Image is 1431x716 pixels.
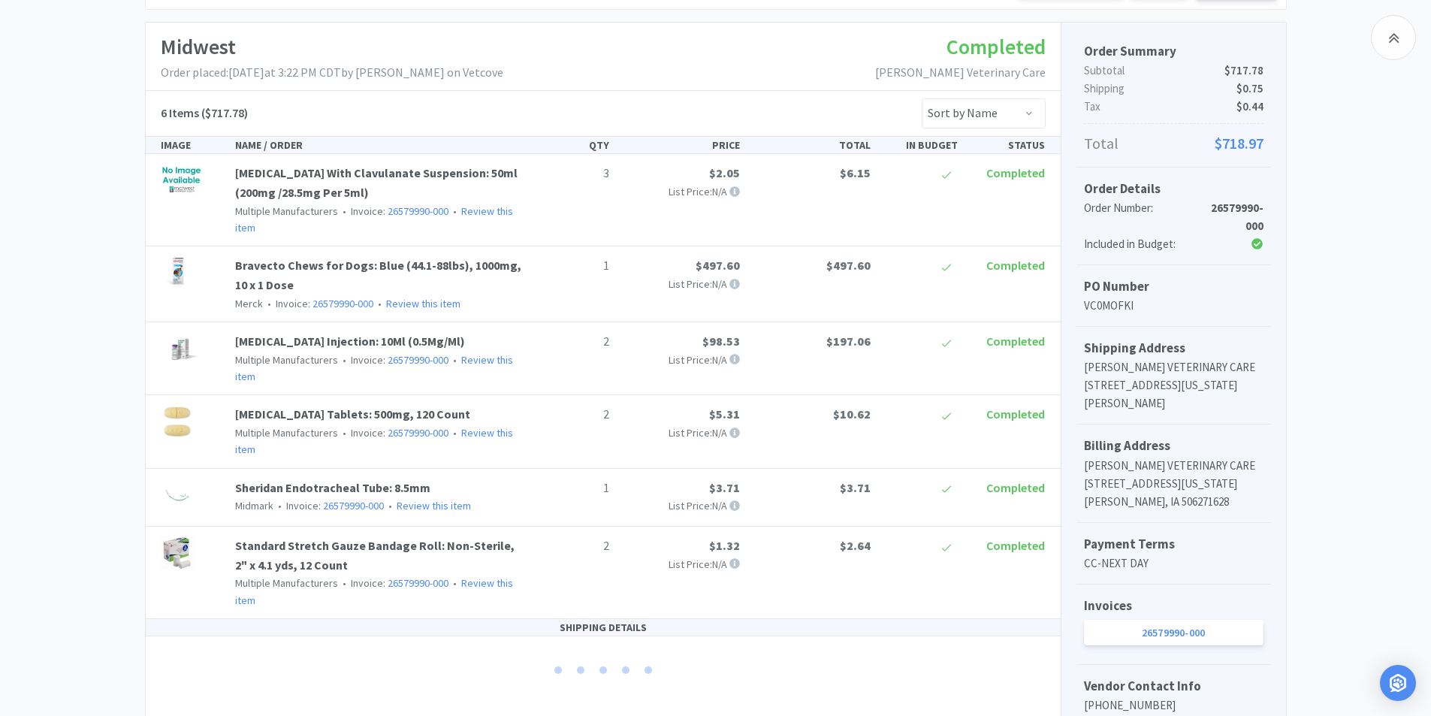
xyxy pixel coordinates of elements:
[1084,554,1263,572] p: CC-NEXT DAY
[621,424,740,441] p: List Price: N/A
[986,480,1045,495] span: Completed
[161,332,198,365] img: 9684560b347641668b161495a4463930_717350.jpeg
[235,576,338,590] span: Multiple Manufacturers
[840,165,871,180] span: $6.15
[1084,696,1263,714] p: [PHONE_NUMBER]
[161,164,204,197] img: d8786ac95508458ab6df31f169852244_120046.jpeg
[1084,62,1263,80] p: Subtotal
[1084,620,1263,645] a: 26579990-000
[451,576,459,590] span: •
[1236,98,1263,116] span: $0.44
[235,353,513,383] a: Review this item
[1211,201,1263,233] strong: 26579990-000
[276,499,284,512] span: •
[709,165,740,180] span: $2.05
[1084,493,1263,511] p: [PERSON_NAME], IA 506271628
[1084,596,1263,616] h5: Invoices
[161,479,194,512] img: f99391fd77f64350a879e801fefb9ec8_126099.jpeg
[709,538,740,553] span: $1.32
[534,536,609,556] p: 2
[1084,358,1263,412] p: [PERSON_NAME] VETERINARY CARE [STREET_ADDRESS][US_STATE][PERSON_NAME]
[826,258,871,273] span: $497.60
[877,137,964,153] div: IN BUDGET
[702,334,740,349] span: $98.53
[235,258,521,292] a: Bravecto Chews for Dogs: Blue (44.1-88lbs), 1000mg, 10 x 1 Dose
[340,576,349,590] span: •
[235,538,515,572] a: Standard Stretch Gauze Bandage Roll: Non-Sterile, 2" x 4.1 yds, 12 Count
[1084,179,1263,199] h5: Order Details
[1084,276,1263,297] h5: PO Number
[1215,131,1263,156] span: $718.97
[386,297,460,310] a: Review this item
[946,33,1046,60] span: Completed
[709,480,740,495] span: $3.71
[746,137,877,153] div: TOTAL
[312,297,373,310] a: 26579990-000
[1084,457,1263,475] p: [PERSON_NAME] VETERINARY CARE
[388,576,448,590] a: 26579990-000
[340,426,349,440] span: •
[161,63,503,83] p: Order placed: [DATE] at 3:22 PM CDT by [PERSON_NAME] on Vetcove
[235,353,338,367] span: Multiple Manufacturers
[1380,665,1416,701] div: Open Intercom Messenger
[534,479,609,498] p: 1
[621,497,740,514] p: List Price: N/A
[397,499,471,512] a: Review this item
[1084,297,1263,315] p: VC0MOFKI
[235,426,338,440] span: Multiple Manufacturers
[155,137,230,153] div: IMAGE
[235,406,470,421] a: [MEDICAL_DATA] Tablets: 500mg, 120 Count
[388,426,448,440] a: 26579990-000
[338,426,448,440] span: Invoice:
[340,204,349,218] span: •
[621,183,740,200] p: List Price: N/A
[146,619,1061,636] div: SHIPPING DETAILS
[1084,676,1263,696] h5: Vendor Contact Info
[709,406,740,421] span: $5.31
[388,204,448,218] a: 26579990-000
[986,165,1045,180] span: Completed
[1084,98,1263,116] p: Tax
[338,576,448,590] span: Invoice:
[833,406,871,421] span: $10.62
[235,334,465,349] a: [MEDICAL_DATA] Injection: 10Ml (0.5Mg/Ml)
[273,499,384,512] span: Invoice:
[338,353,448,367] span: Invoice:
[161,256,194,289] img: d92b265c15f149e7b2f1a09b6a4dca7e_117132.jpeg
[615,137,746,153] div: PRICE
[840,480,871,495] span: $3.71
[161,105,199,120] span: 6 Items
[875,63,1046,83] p: [PERSON_NAME] Veterinary Care
[621,276,740,292] p: List Price: N/A
[840,538,871,553] span: $2.64
[340,353,349,367] span: •
[161,104,248,123] h5: ($717.78)
[235,204,338,218] span: Multiple Manufacturers
[1084,436,1263,456] h5: Billing Address
[986,538,1045,553] span: Completed
[528,137,615,153] div: QTY
[161,536,194,569] img: 567f990862e84379996993af5aba64b4_155196.jpeg
[235,204,513,234] a: Review this item
[986,406,1045,421] span: Completed
[696,258,740,273] span: $497.60
[1084,235,1203,253] div: Included in Budget:
[534,164,609,183] p: 3
[1084,131,1263,156] p: Total
[161,30,503,64] h1: Midwest
[323,499,384,512] a: 26579990-000
[1084,475,1263,493] p: [STREET_ADDRESS][US_STATE]
[986,258,1045,273] span: Completed
[534,405,609,424] p: 2
[621,352,740,368] p: List Price: N/A
[338,204,448,218] span: Invoice:
[235,499,273,512] span: Midmark
[229,137,528,153] div: NAME / ORDER
[263,297,373,310] span: Invoice:
[265,297,273,310] span: •
[534,256,609,276] p: 1
[161,405,194,438] img: bba5437c8f574a829b8fc2e3e9ddd4d5_120363.jpg
[235,165,518,200] a: [MEDICAL_DATA] With Clavulanate Suspension: 50ml (200mg /28.5mg Per 5ml)
[534,332,609,352] p: 2
[451,426,459,440] span: •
